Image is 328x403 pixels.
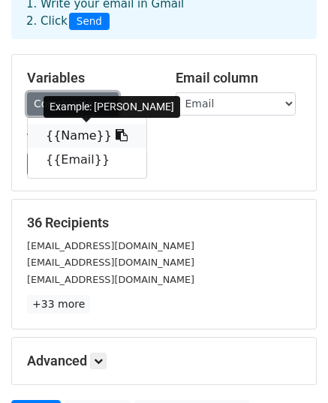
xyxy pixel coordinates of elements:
span: Send [69,13,110,31]
a: +33 more [27,295,90,314]
h5: Advanced [27,353,301,369]
div: Example: [PERSON_NAME] [44,96,180,118]
iframe: Chat Widget [253,331,328,403]
a: Copy/paste... [27,92,119,116]
small: [EMAIL_ADDRESS][DOMAIN_NAME] [27,240,194,251]
a: {{Email}} [28,148,146,172]
a: {{Name}} [28,124,146,148]
h5: Email column [176,70,302,86]
h5: Variables [27,70,153,86]
small: [EMAIL_ADDRESS][DOMAIN_NAME] [27,257,194,268]
h5: 36 Recipients [27,215,301,231]
small: [EMAIL_ADDRESS][DOMAIN_NAME] [27,274,194,285]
